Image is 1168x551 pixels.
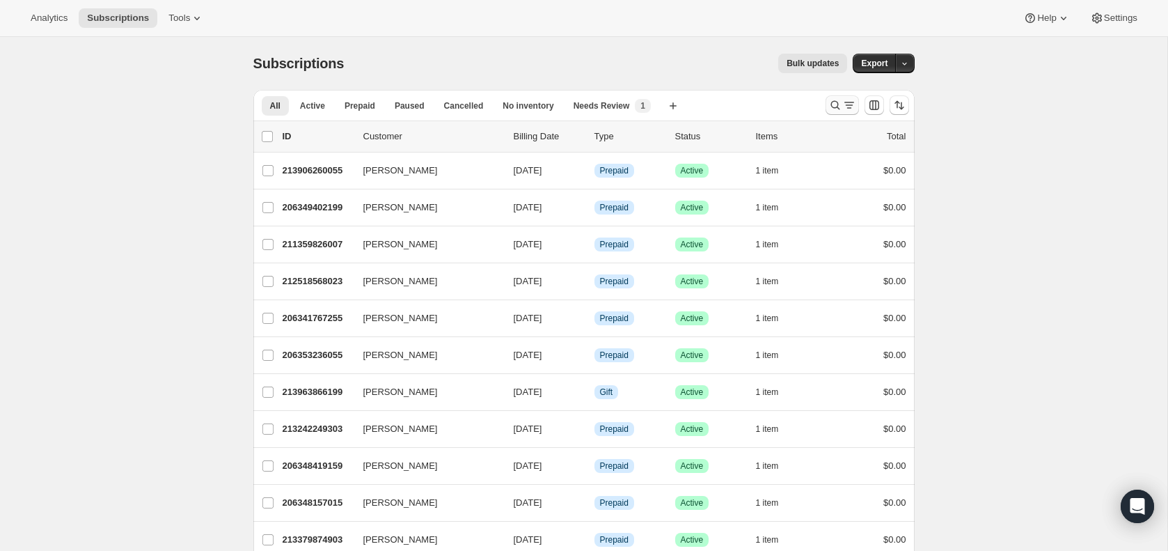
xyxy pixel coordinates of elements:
[355,270,494,293] button: [PERSON_NAME]
[883,350,906,360] span: $0.00
[160,8,212,28] button: Tools
[270,100,281,111] span: All
[283,311,352,325] p: 206341767255
[681,350,704,361] span: Active
[756,460,779,472] span: 1 item
[283,346,906,365] div: 206353236055[PERSON_NAME][DATE]InfoPrepaidSuccessActive1 item$0.00
[363,164,438,178] span: [PERSON_NAME]
[363,385,438,399] span: [PERSON_NAME]
[514,130,583,143] p: Billing Date
[1015,8,1078,28] button: Help
[355,492,494,514] button: [PERSON_NAME]
[681,424,704,435] span: Active
[444,100,484,111] span: Cancelled
[168,13,190,24] span: Tools
[600,350,629,361] span: Prepaid
[756,534,779,545] span: 1 item
[355,196,494,219] button: [PERSON_NAME]
[283,201,352,215] p: 206349402199
[1037,13,1056,24] span: Help
[756,161,794,180] button: 1 item
[283,309,906,328] div: 206341767255[PERSON_NAME][DATE]InfoPrepaidSuccessActive1 item$0.00
[514,165,542,176] span: [DATE]
[363,201,438,215] span: [PERSON_NAME]
[681,276,704,287] span: Active
[600,313,629,324] span: Prepaid
[883,497,906,508] span: $0.00
[756,456,794,476] button: 1 item
[514,239,542,249] span: [DATE]
[883,534,906,545] span: $0.00
[600,497,629,509] span: Prepaid
[363,496,438,510] span: [PERSON_NAME]
[300,100,325,111] span: Active
[363,274,438,288] span: [PERSON_NAME]
[756,165,779,176] span: 1 item
[675,130,745,143] p: Status
[594,130,664,143] div: Type
[681,497,704,509] span: Active
[363,311,438,325] span: [PERSON_NAME]
[395,100,425,111] span: Paused
[514,202,542,212] span: [DATE]
[861,58,887,69] span: Export
[883,424,906,434] span: $0.00
[600,387,613,398] span: Gift
[514,534,542,545] span: [DATE]
[283,272,906,291] div: 212518568023[PERSON_NAME][DATE]InfoPrepaidSuccessActive1 item$0.00
[283,348,352,362] p: 206353236055
[756,493,794,513] button: 1 item
[283,235,906,254] div: 211359826007[PERSON_NAME][DATE]InfoPrepaidSuccessActive1 item$0.00
[514,350,542,360] span: [DATE]
[31,13,68,24] span: Analytics
[355,344,494,366] button: [PERSON_NAME]
[756,419,794,439] button: 1 item
[283,385,352,399] p: 213963866199
[756,272,794,291] button: 1 item
[355,381,494,403] button: [PERSON_NAME]
[756,424,779,435] span: 1 item
[756,313,779,324] span: 1 item
[363,238,438,251] span: [PERSON_NAME]
[283,530,906,550] div: 213379874903[PERSON_NAME][DATE]InfoPrepaidSuccessActive1 item$0.00
[283,419,906,439] div: 213242249303[PERSON_NAME][DATE]InfoPrepaidSuccessActive1 item$0.00
[283,164,352,178] p: 213906260055
[283,238,352,251] p: 211359826007
[355,529,494,551] button: [PERSON_NAME]
[756,387,779,398] span: 1 item
[681,239,704,250] span: Active
[778,54,847,73] button: Bulk updates
[865,95,884,115] button: Customize table column order and visibility
[756,198,794,217] button: 1 item
[756,309,794,328] button: 1 item
[574,100,630,111] span: Needs Review
[363,533,438,547] span: [PERSON_NAME]
[283,161,906,180] div: 213906260055[PERSON_NAME][DATE]InfoPrepaidSuccessActive1 item$0.00
[600,460,629,472] span: Prepaid
[883,387,906,397] span: $0.00
[355,418,494,440] button: [PERSON_NAME]
[756,239,779,250] span: 1 item
[363,130,503,143] p: Customer
[756,276,779,287] span: 1 item
[283,130,352,143] p: ID
[890,95,909,115] button: Sort the results
[600,534,629,545] span: Prepaid
[283,274,352,288] p: 212518568023
[640,100,645,111] span: 1
[363,459,438,473] span: [PERSON_NAME]
[1104,13,1137,24] span: Settings
[363,348,438,362] span: [PERSON_NAME]
[355,455,494,477] button: [PERSON_NAME]
[283,422,352,436] p: 213242249303
[514,313,542,323] span: [DATE]
[883,276,906,286] span: $0.00
[883,202,906,212] span: $0.00
[363,422,438,436] span: [PERSON_NAME]
[355,307,494,329] button: [PERSON_NAME]
[283,533,352,547] p: 213379874903
[853,54,896,73] button: Export
[355,233,494,256] button: [PERSON_NAME]
[681,460,704,472] span: Active
[756,530,794,550] button: 1 item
